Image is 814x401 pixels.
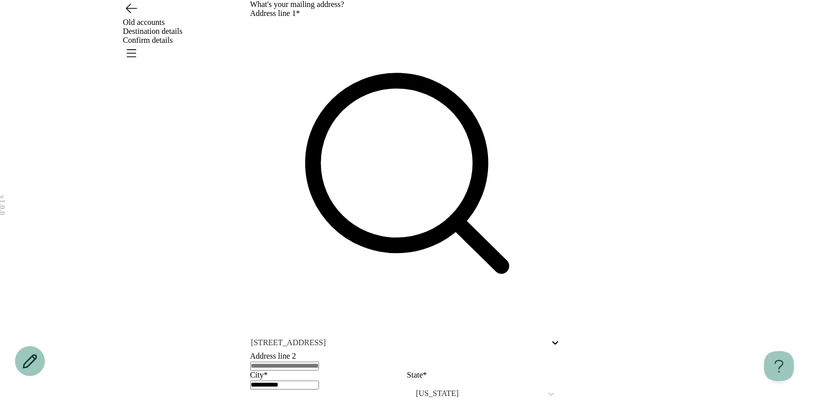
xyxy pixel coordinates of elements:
span: Old accounts [123,18,165,26]
label: Address line 2 [250,352,296,360]
label: City* [250,371,268,379]
label: State* [407,371,427,379]
span: Destination details [123,27,183,35]
span: Confirm details [123,36,173,44]
button: Open menu [123,45,139,61]
iframe: Toggle Customer Support [764,351,794,381]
